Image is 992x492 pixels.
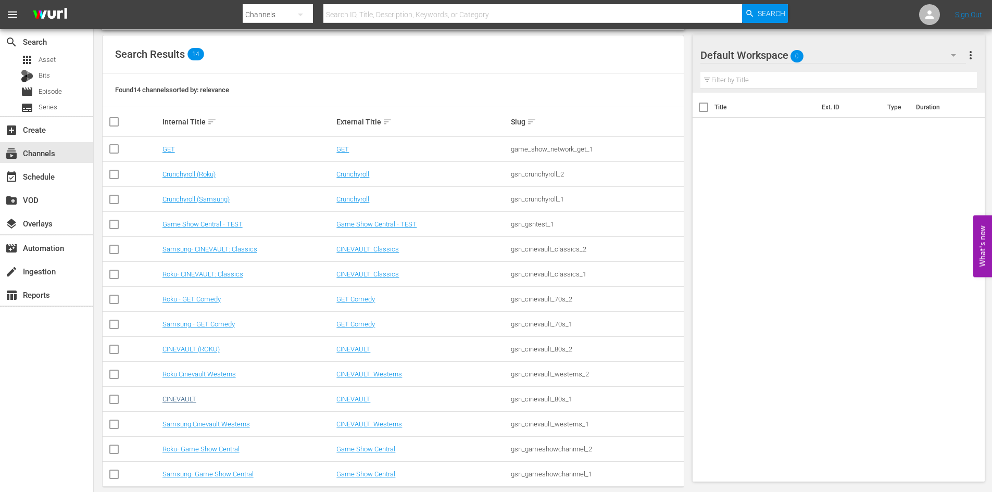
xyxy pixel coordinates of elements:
[162,195,230,203] a: Crunchyroll (Samsung)
[511,420,682,428] div: gsn_cinevault_westerns_1
[162,445,240,453] a: Roku- Game Show Central
[6,8,19,21] span: menu
[511,170,682,178] div: gsn_crunchyroll_2
[511,320,682,328] div: gsn_cinevault_70s_1
[5,171,18,183] span: Schedule
[511,470,682,478] div: gsn_gameshowchannnel_1
[21,85,33,98] span: Episode
[115,48,185,60] span: Search Results
[955,10,982,19] a: Sign Out
[162,116,334,128] div: Internal Title
[115,86,229,94] span: Found 14 channels sorted by: relevance
[5,194,18,207] span: VOD
[162,245,257,253] a: Samsung- CINEVAULT: Classics
[383,117,392,127] span: sort
[742,4,788,23] button: Search
[336,420,402,428] a: CINEVAULT: Westerns
[973,215,992,277] button: Open Feedback Widget
[714,93,815,122] th: Title
[336,445,395,453] a: Game Show Central
[336,195,369,203] a: Crunchyroll
[162,295,221,303] a: Roku - GET Comedy
[5,242,18,255] span: Automation
[511,345,682,353] div: gsn_cinevault_80s_2
[964,43,977,68] button: more_vert
[5,289,18,301] span: Reports
[511,145,682,153] div: game_show_network_get_1
[790,45,803,67] span: 0
[511,295,682,303] div: gsn_cinevault_70s_2
[336,220,417,228] a: Game Show Central - TEST
[162,370,236,378] a: Roku Cinevault Westerns
[162,320,235,328] a: Samsung - GET Comedy
[336,370,402,378] a: CINEVAULT: Westerns
[162,420,250,428] a: Samsung Cinevault Westerns
[39,86,62,97] span: Episode
[511,116,682,128] div: Slug
[336,270,399,278] a: CINEVAULT: Classics
[758,4,785,23] span: Search
[25,3,75,27] img: ans4CAIJ8jUAAAAAAAAAAAAAAAAAAAAAAAAgQb4GAAAAAAAAAAAAAAAAAAAAAAAAJMjXAAAAAAAAAAAAAAAAAAAAAAAAgAT5G...
[39,55,56,65] span: Asset
[511,270,682,278] div: gsn_cinevault_classics_1
[21,70,33,82] div: Bits
[162,395,196,403] a: CINEVAULT
[5,218,18,230] span: Overlays
[511,395,682,403] div: gsn_cinevault_80s_1
[162,345,220,353] a: CINEVAULT (ROKU)
[21,54,33,66] span: Asset
[162,270,243,278] a: Roku- CINEVAULT: Classics
[511,245,682,253] div: gsn_cinevault_classics_2
[162,220,243,228] a: Game Show Central - TEST
[336,470,395,478] a: Game Show Central
[187,48,204,60] span: 14
[336,345,370,353] a: CINEVAULT
[964,49,977,61] span: more_vert
[336,116,508,128] div: External Title
[162,145,175,153] a: GET
[881,93,910,122] th: Type
[511,195,682,203] div: gsn_crunchyroll_1
[511,370,682,378] div: gsn_cinevault_westerns_2
[162,170,216,178] a: Crunchyroll (Roku)
[5,124,18,136] span: Create
[527,117,536,127] span: sort
[336,245,399,253] a: CINEVAULT: Classics
[39,102,57,112] span: Series
[207,117,217,127] span: sort
[336,145,349,153] a: GET
[39,70,50,81] span: Bits
[511,445,682,453] div: gsn_gameshowchannnel_2
[700,41,966,70] div: Default Workspace
[5,266,18,278] span: Ingestion
[21,102,33,114] span: Series
[815,93,882,122] th: Ext. ID
[162,470,254,478] a: Samsung- Game Show Central
[336,320,375,328] a: GET Comedy
[511,220,682,228] div: gsn_gsntest_1
[5,36,18,48] span: Search
[336,395,370,403] a: CINEVAULT
[910,93,972,122] th: Duration
[336,170,369,178] a: Crunchyroll
[336,295,375,303] a: GET Comedy
[5,147,18,160] span: Channels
